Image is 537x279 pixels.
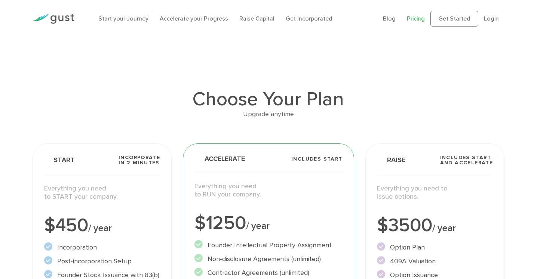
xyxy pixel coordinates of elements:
span: Includes START [291,156,343,162]
span: Includes START and ACCELERATE [440,155,493,165]
div: Upgrade anytime [33,109,504,120]
div: $1250 [194,214,342,233]
li: Non-disclosure Agreements (unlimited) [194,254,342,264]
li: 409A Valuation [377,256,493,266]
a: Get Started [430,11,478,27]
a: Get Incorporated [286,15,332,22]
a: Accelerate your Progress [160,15,228,22]
span: / year [88,223,112,234]
h1: Choose Your Plan [33,90,504,109]
div: $450 [44,216,160,235]
div: $3500 [377,216,493,235]
img: Gust Logo [33,14,74,24]
a: Blog [383,15,396,22]
li: Post-incorporation Setup [44,256,160,266]
span: Accelerate [194,156,245,162]
li: Option Plan [377,242,493,252]
a: Start your Journey [98,15,148,22]
p: Everything you need to START your company. [44,185,160,201]
li: Contractor Agreements (unlimited) [194,268,342,278]
span: / year [432,223,456,234]
li: Founder Intellectual Property Assignment [194,240,342,250]
span: Start [44,156,75,164]
span: / year [246,220,270,232]
span: Incorporate in 2 Minutes [119,155,160,165]
a: Login [484,15,499,22]
a: Raise Capital [239,15,274,22]
a: Pricing [407,15,425,22]
p: Everything you need to issue options. [377,185,493,201]
span: Raise [377,156,405,164]
p: Everything you need to RUN your company. [194,182,342,199]
li: Incorporation [44,242,160,252]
